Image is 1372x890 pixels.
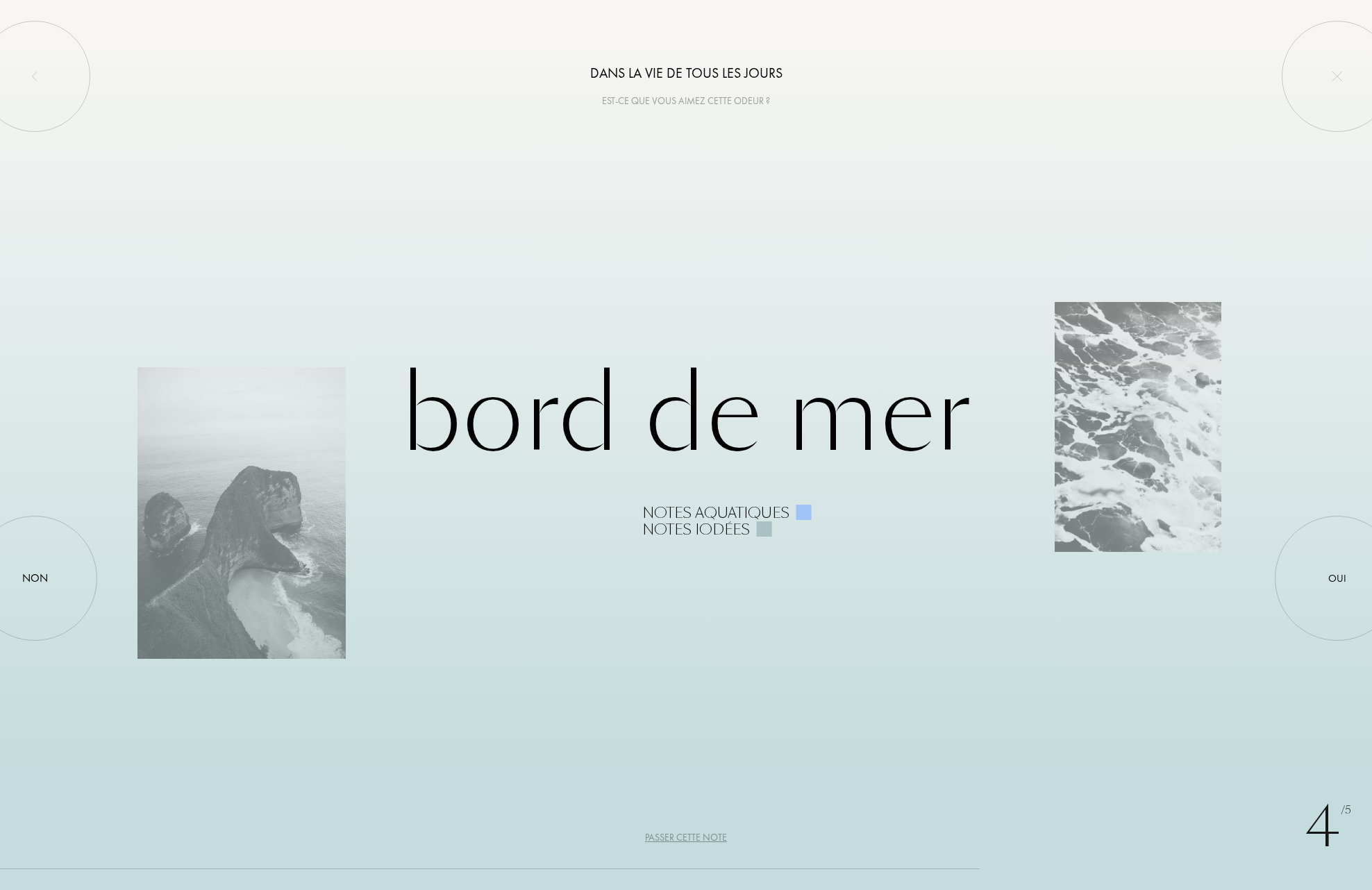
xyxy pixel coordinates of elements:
[1332,71,1343,82] img: quit_onboard.svg
[642,505,789,521] div: Notes aquatiques
[22,570,48,587] div: Non
[642,521,750,538] div: Notes iodées
[645,830,727,845] div: Passer cette note
[137,352,1235,538] div: Bord de Mer
[29,71,40,82] img: left_onboard.svg
[1328,571,1346,587] div: Oui
[1305,786,1351,869] div: 4
[1341,803,1351,818] span: /5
